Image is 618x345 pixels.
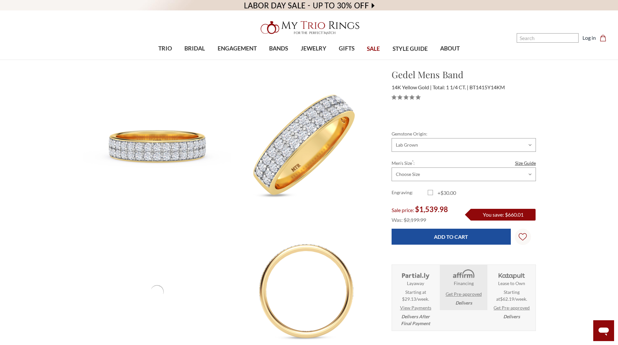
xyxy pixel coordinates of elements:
li: Affirm [440,265,487,310]
em: Delivers [503,313,520,320]
strong: Financing [454,280,474,287]
img: Photo of Gedel 1 1/4 ct tw. Lab Grown Diamond Mens Wedding Band 14K Yellow [BT1415YM] [232,68,381,217]
a: My Trio Rings [179,17,439,38]
img: Photo of Gedel 1 1/4 ct tw. Lab Grown Diamond Mens Wedding Band 14K Yellow [BT1415YM] [83,68,232,217]
a: Size Guide [515,160,536,166]
svg: cart.cart_preview [600,35,606,41]
em: Delivers [455,299,472,306]
span: Starting at . [490,289,533,302]
span: GIFTS [339,44,354,53]
label: +$30.00 [428,189,464,197]
span: ABOUT [440,44,460,53]
span: 14K Yellow Gold [392,84,432,90]
li: Katapult [488,265,535,324]
span: $2,199.99 [404,217,426,223]
span: JEWELRY [301,44,326,53]
span: Total: 1 1/4 CT. [433,84,468,90]
span: BT1415Y14KM [469,84,505,90]
input: Search [517,33,579,43]
button: submenu toggle [310,59,317,60]
button: submenu toggle [192,59,198,60]
button: submenu toggle [447,59,453,60]
a: Get Pre-approved [494,304,530,311]
li: Layaway [392,265,439,331]
a: View Payments [400,304,431,311]
em: Delivers After Final Payment [401,313,430,327]
a: SALE [361,38,386,60]
button: submenu toggle [343,59,350,60]
span: ENGAGEMENT [218,44,257,53]
a: JEWELRY [294,38,332,59]
h1: Gedel Mens Band [392,68,536,81]
span: Was: [392,217,403,223]
span: TRIO [158,44,172,53]
button: submenu toggle [275,59,282,60]
button: submenu toggle [234,59,240,60]
span: STYLE GUIDE [393,45,428,53]
span: Sale price: [392,207,414,213]
a: TRIO [152,38,178,59]
svg: Wish Lists [519,212,527,261]
a: ENGAGEMENT [211,38,263,59]
img: Affirm [448,269,479,280]
button: submenu toggle [162,59,168,60]
input: Add to Cart [392,229,511,245]
label: Gemstone Origin: [392,130,536,137]
a: STYLE GUIDE [386,38,434,60]
a: GIFTS [333,38,361,59]
strong: Lease to Own [498,280,525,287]
a: Wish Lists [515,229,531,245]
a: Cart with 0 items [600,34,610,42]
a: Log in [582,34,596,42]
a: BRIDAL [178,38,211,59]
img: Layaway [400,269,431,280]
span: SALE [367,45,380,53]
label: Men's Size : [392,160,536,166]
span: BANDS [269,44,288,53]
strong: Layaway [407,280,424,287]
img: Katapult [496,269,527,280]
span: You save: $660.01 [483,211,524,218]
span: BRIDAL [184,44,205,53]
span: Starting at $29.13/week. [402,289,429,302]
a: ABOUT [434,38,466,59]
span: $1,539.98 [415,205,448,214]
img: My Trio Rings [257,17,361,38]
label: Engraving: [392,189,428,197]
a: BANDS [263,38,294,59]
a: Get Pre-approved [446,291,482,297]
span: $62.19/week [500,296,526,302]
